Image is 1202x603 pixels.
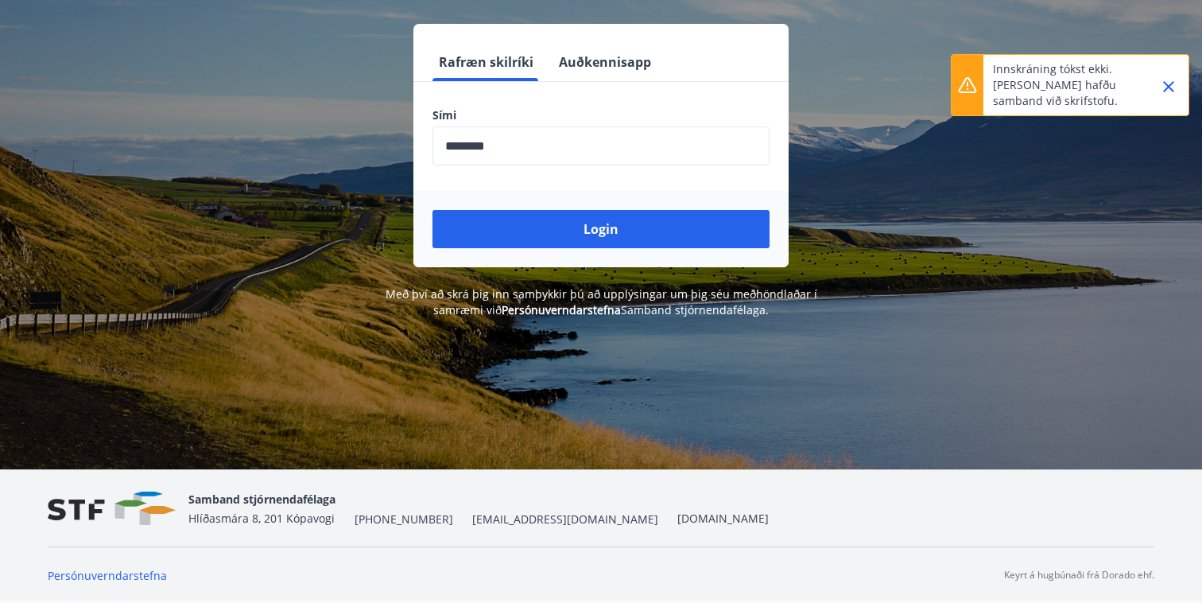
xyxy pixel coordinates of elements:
span: Samband stjórnendafélaga [188,492,335,507]
span: [PHONE_NUMBER] [355,512,453,527]
label: Sími [432,107,770,123]
img: vjCaq2fThgY3EUYqSgpjEiBg6WP39ov69hlhuPVN.png [48,492,176,526]
a: Persónuverndarstefna [502,302,621,317]
button: Login [432,210,770,248]
a: [DOMAIN_NAME] [677,511,769,526]
span: Hlíðasmára 8, 201 Kópavogi [188,511,335,526]
button: Rafræn skilríki [432,43,540,81]
button: Close [1155,73,1182,100]
button: Auðkennisapp [553,43,657,81]
span: [EMAIL_ADDRESS][DOMAIN_NAME] [472,512,658,527]
p: Innskráning tókst ekki. [PERSON_NAME] hafðu samband við skrifstofu. [993,61,1133,109]
a: Persónuverndarstefna [48,568,167,583]
span: Með því að skrá þig inn samþykkir þú að upplýsingar um þig séu meðhöndlaðar í samræmi við Samband... [386,286,817,317]
p: Keyrt á hugbúnaði frá Dorado ehf. [1004,568,1154,582]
